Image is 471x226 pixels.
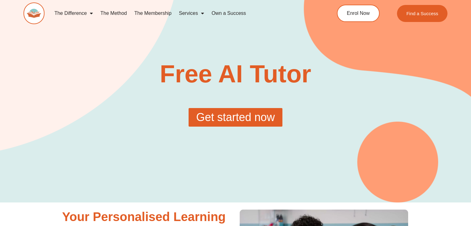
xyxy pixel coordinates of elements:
[347,11,370,16] span: Enrol Now
[208,6,250,20] a: Own a Success
[131,6,175,20] a: The Membership
[51,6,313,20] nav: Menu
[337,5,380,22] a: Enrol Now
[128,62,343,86] h1: Free AI Tutor
[196,112,275,123] span: Get started now
[97,6,130,20] a: The Method
[406,11,438,16] span: Find a Success
[189,108,282,127] a: Get started now
[397,5,447,22] a: Find a Success
[175,6,208,20] a: Services
[51,6,97,20] a: The Difference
